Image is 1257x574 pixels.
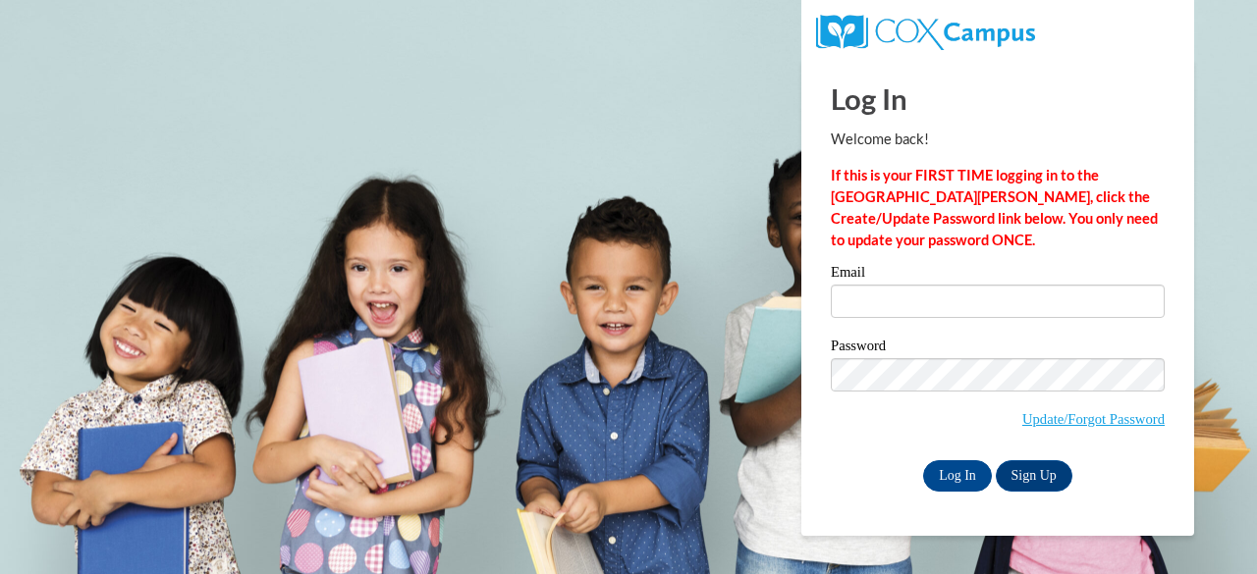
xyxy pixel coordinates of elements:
[831,167,1158,248] strong: If this is your FIRST TIME logging in to the [GEOGRAPHIC_DATA][PERSON_NAME], click the Create/Upd...
[816,23,1035,39] a: COX Campus
[816,15,1035,50] img: COX Campus
[831,339,1165,358] label: Password
[923,460,992,492] input: Log In
[996,460,1072,492] a: Sign Up
[831,129,1165,150] p: Welcome back!
[831,265,1165,285] label: Email
[831,78,1165,119] h1: Log In
[1022,411,1165,427] a: Update/Forgot Password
